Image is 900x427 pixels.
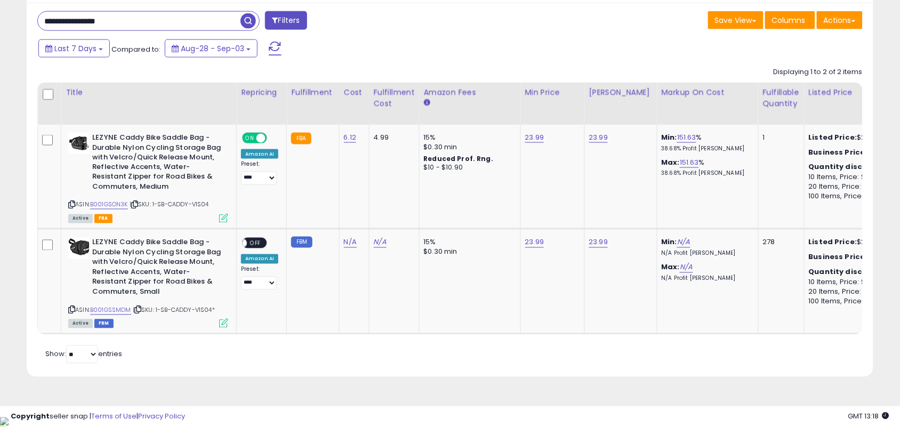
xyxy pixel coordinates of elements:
[344,132,357,143] a: 6.12
[138,411,185,421] a: Privacy Policy
[809,297,897,307] div: 100 Items, Price: $20.4
[111,44,160,54] span: Compared to:
[68,238,90,259] img: 4164gqSs5pL._SL40_.jpg
[809,163,897,172] div: :
[291,237,312,248] small: FBM
[241,149,278,159] div: Amazon AI
[241,254,278,264] div: Amazon AI
[243,134,256,143] span: ON
[424,98,430,108] small: Amazon Fees.
[772,15,806,26] span: Columns
[54,43,97,54] span: Last 7 Days
[424,164,512,173] div: $10 - $10.90
[589,132,608,143] a: 23.99
[809,148,897,157] div: $23.27
[374,87,415,109] div: Fulfillment Cost
[38,39,110,58] button: Last 7 Days
[241,266,278,290] div: Preset:
[680,262,693,273] a: N/A
[68,319,93,328] span: All listings currently available for purchase on Amazon
[809,147,867,157] b: Business Price:
[525,87,580,98] div: Min Price
[809,182,897,192] div: 20 Items, Price: $21.6
[662,145,750,152] p: 38.68% Profit [PERSON_NAME]
[662,170,750,178] p: 38.68% Profit [PERSON_NAME]
[291,87,334,98] div: Fulfillment
[589,87,653,98] div: [PERSON_NAME]
[763,238,796,247] div: 278
[45,349,122,359] span: Show: entries
[525,237,544,248] a: 23.99
[809,132,857,142] b: Listed Price:
[809,278,897,287] div: 10 Items, Price: $22.32
[424,133,512,142] div: 15%
[94,319,114,328] span: FBM
[763,133,796,142] div: 1
[677,237,690,248] a: N/A
[765,11,815,29] button: Columns
[708,11,764,29] button: Save View
[662,157,680,167] b: Max:
[92,238,222,300] b: LEZYNE Caddy Bike Saddle Bag - Durable Nylon Cycling Storage Bag with Velcro/Quick Release Mount,...
[424,154,494,163] b: Reduced Prof. Rng.
[662,237,678,247] b: Min:
[68,214,93,223] span: All listings currently available for purchase on Amazon
[774,67,863,77] div: Displaying 1 to 2 of 2 items
[133,306,215,315] span: | SKU: 1-SB-CADDY-V1S04*
[291,133,311,144] small: FBA
[809,192,897,202] div: 100 Items, Price: $20.4
[11,411,50,421] strong: Copyright
[241,161,278,185] div: Preset:
[91,411,136,421] a: Terms of Use
[130,200,209,209] span: | SKU: 1-SB-CADDY-V1S04
[662,158,750,178] div: %
[525,132,544,143] a: 23.99
[68,238,228,327] div: ASIN:
[662,262,680,272] b: Max:
[677,132,696,143] a: 151.63
[241,87,282,98] div: Repricing
[165,39,258,58] button: Aug-28 - Sep-03
[817,11,863,29] button: Actions
[680,157,699,168] a: 151.63
[809,133,897,142] div: $23.99
[809,252,867,262] b: Business Price:
[662,250,750,257] p: N/A Profit [PERSON_NAME]
[94,214,112,223] span: FBA
[266,134,283,143] span: OFF
[424,238,512,247] div: 15%
[657,83,758,125] th: The percentage added to the cost of goods (COGS) that forms the calculator for Min & Max prices.
[90,306,131,315] a: B001GSSMDM
[68,133,228,222] div: ASIN:
[424,87,516,98] div: Amazon Fees
[265,11,307,30] button: Filters
[662,275,750,283] p: N/A Profit [PERSON_NAME]
[344,87,365,98] div: Cost
[809,173,897,182] div: 10 Items, Price: $22.32
[68,133,90,154] img: 41uTzJDVqvL._SL40_.jpg
[809,162,886,172] b: Quantity discounts
[809,237,857,247] b: Listed Price:
[181,43,244,54] span: Aug-28 - Sep-03
[66,87,232,98] div: Title
[247,239,264,248] span: OFF
[809,267,886,277] b: Quantity discounts
[662,132,678,142] b: Min:
[424,247,512,257] div: $0.30 min
[11,412,185,422] div: seller snap | |
[809,287,897,297] div: 20 Items, Price: $21.6
[374,237,387,248] a: N/A
[374,133,411,142] div: 4.99
[848,411,889,421] span: 2025-09-11 13:18 GMT
[589,237,608,248] a: 23.99
[662,87,754,98] div: Markup on Cost
[662,133,750,152] div: %
[809,268,897,277] div: :
[424,142,512,152] div: $0.30 min
[809,253,897,262] div: $23.27
[92,133,222,195] b: LEZYNE Caddy Bike Saddle Bag - Durable Nylon Cycling Storage Bag with Velcro/Quick Release Mount,...
[763,87,800,109] div: Fulfillable Quantity
[809,238,897,247] div: $23.99
[90,200,128,210] a: B001GSON3K
[344,237,357,248] a: N/A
